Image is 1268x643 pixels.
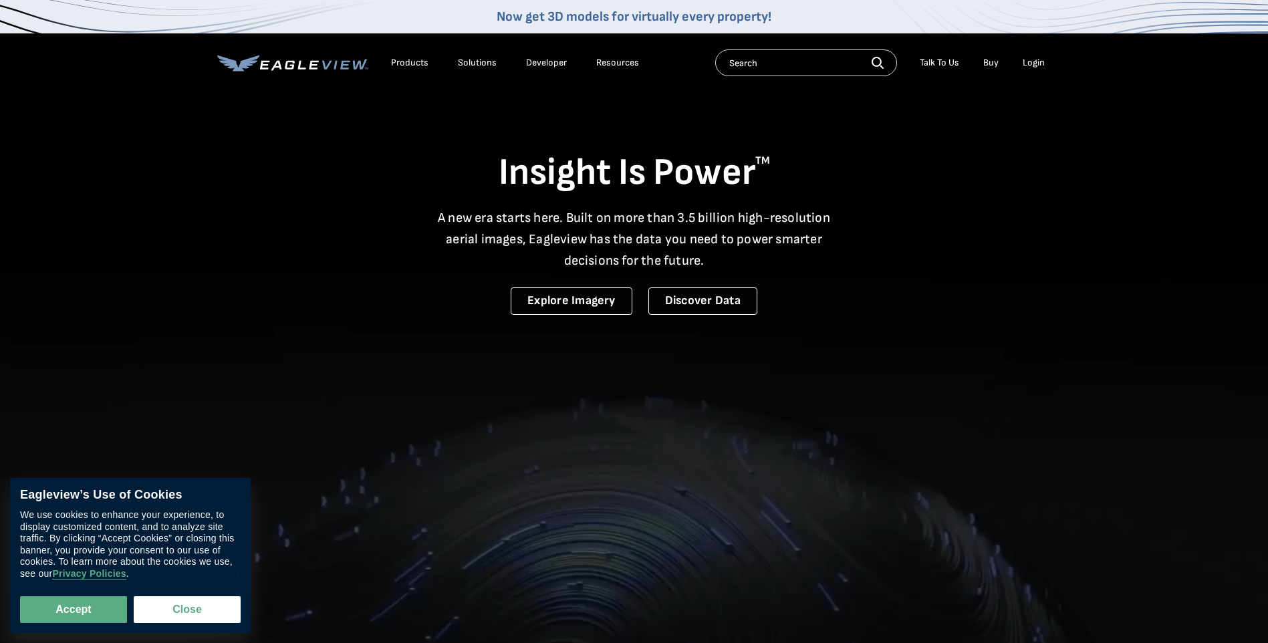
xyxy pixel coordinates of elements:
[1023,57,1045,69] div: Login
[20,509,241,580] div: We use cookies to enhance your experience, to display customized content, and to analyze site tra...
[755,154,770,167] sup: TM
[715,49,897,76] input: Search
[596,57,639,69] div: Resources
[920,57,959,69] div: Talk To Us
[511,287,632,315] a: Explore Imagery
[430,207,839,271] p: A new era starts here. Built on more than 3.5 billion high-resolution aerial images, Eagleview ha...
[391,57,428,69] div: Products
[458,57,497,69] div: Solutions
[52,568,126,580] a: Privacy Policies
[134,596,241,623] button: Close
[983,57,999,69] a: Buy
[648,287,757,315] a: Discover Data
[526,57,567,69] a: Developer
[217,150,1051,197] h1: Insight Is Power
[20,596,127,623] button: Accept
[20,488,241,503] div: Eagleview’s Use of Cookies
[497,9,771,25] a: Now get 3D models for virtually every property!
